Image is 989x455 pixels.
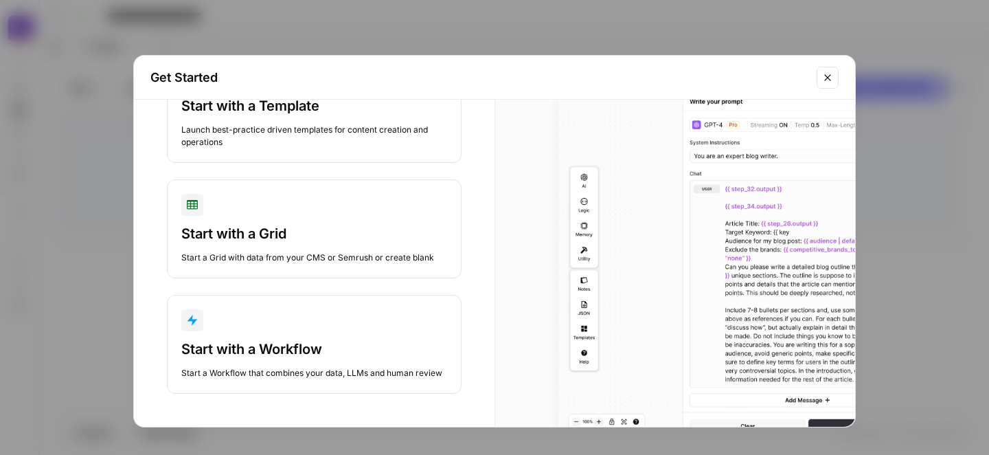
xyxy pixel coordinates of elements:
div: Start with a Workflow [181,340,447,359]
div: Start with a Template [181,96,447,115]
button: Start with a GridStart a Grid with data from your CMS or Semrush or create blank [167,179,462,278]
h2: Get Started [150,68,808,87]
button: Start with a TemplateLaunch best-practice driven templates for content creation and operations [167,52,462,163]
button: Close modal [817,67,839,89]
div: Launch best-practice driven templates for content creation and operations [181,124,447,148]
div: Start with a Grid [181,224,447,243]
button: Start with a WorkflowStart a Workflow that combines your data, LLMs and human review [167,295,462,394]
div: Start a Workflow that combines your data, LLMs and human review [181,367,447,379]
div: Start a Grid with data from your CMS or Semrush or create blank [181,252,447,264]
